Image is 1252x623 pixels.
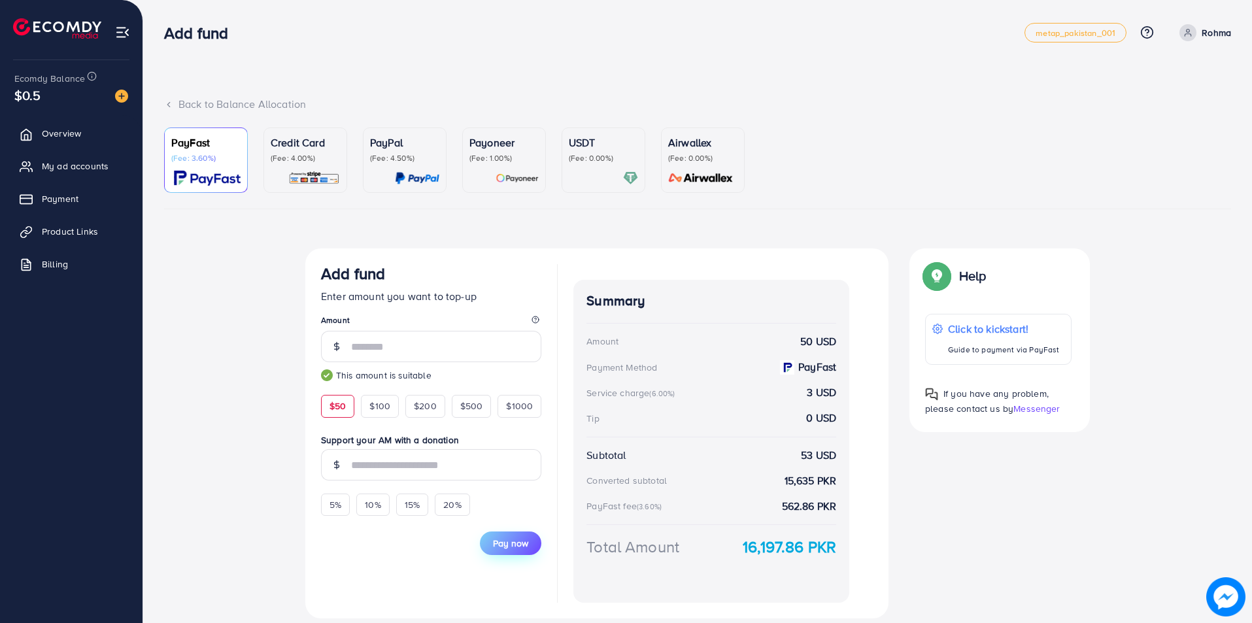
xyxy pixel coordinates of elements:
p: PayPal [370,135,439,150]
span: 5% [330,498,341,511]
small: (3.60%) [637,501,662,512]
span: $500 [460,399,483,413]
button: Pay now [480,531,541,555]
p: Rohma [1202,25,1231,41]
p: (Fee: 1.00%) [469,153,539,163]
div: Total Amount [586,535,679,558]
a: My ad accounts [10,153,133,179]
p: (Fee: 0.00%) [569,153,638,163]
img: card [288,171,340,186]
strong: PayFast [798,360,836,375]
p: Credit Card [271,135,340,150]
strong: 0 USD [806,411,836,426]
span: 15% [405,498,420,511]
strong: 15,635 PKR [785,473,837,488]
span: Ecomdy Balance [14,72,85,85]
strong: 3 USD [807,385,836,400]
span: Billing [42,258,68,271]
strong: 562.86 PKR [782,499,837,514]
span: $1000 [506,399,533,413]
img: Popup guide [925,388,938,401]
p: Payoneer [469,135,539,150]
span: If you have any problem, please contact us by [925,387,1049,415]
span: $0.5 [14,86,41,105]
p: PayFast [171,135,241,150]
img: guide [321,369,333,381]
div: Payment Method [586,361,657,374]
span: 20% [443,498,461,511]
span: $100 [369,399,390,413]
p: (Fee: 3.60%) [171,153,241,163]
small: (6.00%) [649,388,675,399]
span: My ad accounts [42,160,109,173]
div: Amount [586,335,618,348]
small: This amount is suitable [321,369,541,382]
div: PayFast fee [586,499,666,513]
div: Subtotal [586,448,626,463]
p: Guide to payment via PayFast [948,342,1059,358]
img: card [496,171,539,186]
img: menu [115,25,130,40]
span: 10% [365,498,381,511]
div: Tip [586,412,599,425]
img: Popup guide [925,264,949,288]
span: metap_pakistan_001 [1036,29,1115,37]
p: (Fee: 4.00%) [271,153,340,163]
img: logo [13,18,101,39]
p: Click to kickstart! [948,321,1059,337]
span: $50 [330,399,346,413]
p: (Fee: 4.50%) [370,153,439,163]
span: Overview [42,127,81,140]
a: Rohma [1174,24,1231,41]
p: (Fee: 0.00%) [668,153,737,163]
h3: Add fund [164,24,239,42]
legend: Amount [321,314,541,331]
strong: 16,197.86 PKR [743,535,836,558]
strong: 53 USD [801,448,836,463]
a: metap_pakistan_001 [1024,23,1126,42]
p: Help [959,268,987,284]
span: $200 [414,399,437,413]
label: Support your AM with a donation [321,433,541,446]
img: image [1206,577,1245,616]
img: payment [780,360,794,375]
img: image [115,90,128,103]
span: Product Links [42,225,98,238]
span: Pay now [493,537,528,550]
a: Product Links [10,218,133,244]
p: USDT [569,135,638,150]
img: card [623,171,638,186]
img: card [664,171,737,186]
img: card [395,171,439,186]
span: Payment [42,192,78,205]
a: Billing [10,251,133,277]
a: Overview [10,120,133,146]
div: Back to Balance Allocation [164,97,1231,112]
img: card [174,171,241,186]
p: Enter amount you want to top-up [321,288,541,304]
a: Payment [10,186,133,212]
p: Airwallex [668,135,737,150]
span: Messenger [1013,402,1060,415]
strong: 50 USD [800,334,836,349]
h3: Add fund [321,264,385,283]
h4: Summary [586,293,836,309]
div: Converted subtotal [586,474,667,487]
div: Service charge [586,386,679,399]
